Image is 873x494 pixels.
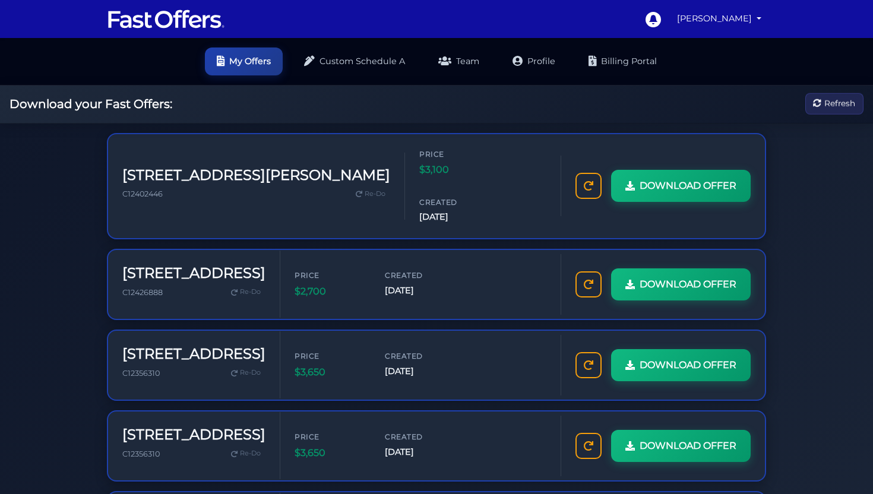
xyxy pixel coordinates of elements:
[419,148,491,160] span: Price
[365,189,385,199] span: Re-Do
[385,284,456,297] span: [DATE]
[122,346,265,363] h3: [STREET_ADDRESS]
[295,365,366,380] span: $3,650
[226,365,265,381] a: Re-Do
[672,7,766,30] a: [PERSON_NAME]
[226,446,265,461] a: Re-Do
[385,365,456,378] span: [DATE]
[295,270,366,281] span: Price
[122,288,163,297] span: C12426888
[385,445,456,459] span: [DATE]
[295,431,366,442] span: Price
[226,284,265,300] a: Re-Do
[640,438,736,454] span: DOWNLOAD OFFER
[611,430,751,462] a: DOWNLOAD OFFER
[295,284,366,299] span: $2,700
[240,368,261,378] span: Re-Do
[122,369,160,378] span: C12356310
[295,350,366,362] span: Price
[805,93,863,115] button: Refresh
[205,47,283,75] a: My Offers
[824,97,855,110] span: Refresh
[385,350,456,362] span: Created
[122,189,163,198] span: C12402446
[351,186,390,202] a: Re-Do
[640,178,736,194] span: DOWNLOAD OFFER
[419,197,491,208] span: Created
[501,47,567,75] a: Profile
[611,268,751,300] a: DOWNLOAD OFFER
[419,210,491,224] span: [DATE]
[611,170,751,202] a: DOWNLOAD OFFER
[640,277,736,292] span: DOWNLOAD OFFER
[122,449,160,458] span: C12356310
[240,448,261,459] span: Re-Do
[10,97,172,111] h2: Download your Fast Offers:
[240,287,261,297] span: Re-Do
[577,47,669,75] a: Billing Portal
[122,265,265,282] h3: [STREET_ADDRESS]
[295,445,366,461] span: $3,650
[640,357,736,373] span: DOWNLOAD OFFER
[385,270,456,281] span: Created
[611,349,751,381] a: DOWNLOAD OFFER
[385,431,456,442] span: Created
[292,47,417,75] a: Custom Schedule A
[122,426,265,444] h3: [STREET_ADDRESS]
[426,47,491,75] a: Team
[419,162,491,178] span: $3,100
[122,167,390,184] h3: [STREET_ADDRESS][PERSON_NAME]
